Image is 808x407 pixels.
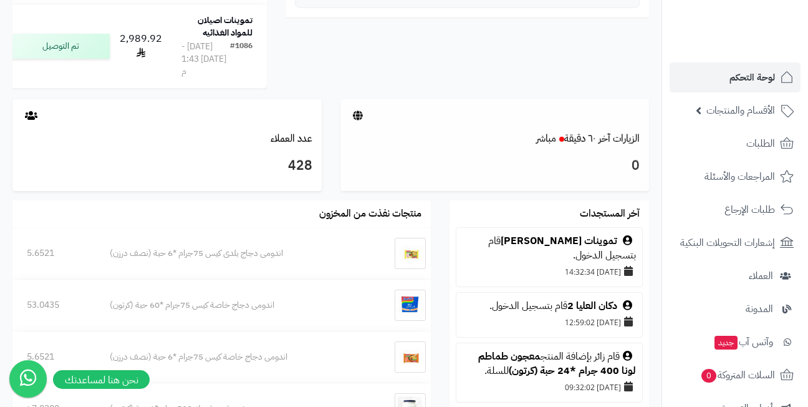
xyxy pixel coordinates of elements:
div: 5.6521 [27,351,81,363]
a: عدد العملاء [271,131,312,146]
span: السلات المتروكة [700,366,775,384]
a: تموينات [PERSON_NAME] [501,233,617,248]
img: logo-2.png [723,35,796,61]
div: اندومى دجاج خاصة كيس 75جرام *6 حبة (نصف درزن) [110,351,360,363]
img: اندومى دجاج خاصة كيس 75جرام *60 حبة (كرتون) [395,290,426,321]
span: المدونة [746,300,773,318]
span: إشعارات التحويلات البنكية [680,234,775,252]
img: اندومى دجاج خاصة كيس 75جرام *6 حبة (نصف درزن) [395,341,426,373]
a: طلبات الإرجاع [670,195,801,225]
a: إشعارات التحويلات البنكية [670,228,801,258]
div: [DATE] 12:59:02 [463,313,636,331]
h3: 428 [22,155,312,177]
a: وآتس آبجديد [670,327,801,357]
div: #1086 [230,41,252,78]
div: 53.0435 [27,299,81,311]
div: [DATE] - [DATE] 1:43 م [181,41,230,78]
a: الزيارات آخر ٦٠ دقيقةمباشر [536,131,640,146]
a: دكان العليا 2 [567,298,617,313]
img: اندومى دجاج بلدى كيس 75جرام *6 حبة (نصف درزن) [395,238,426,269]
span: لوحة التحكم [729,69,775,86]
div: [DATE] 09:32:02 [463,378,636,396]
a: السلات المتروكة0 [670,360,801,390]
a: الطلبات [670,129,801,159]
div: تم التوصيل [10,34,110,59]
a: معجون طماطم لونا 400 جرام *24 حبة (كرتون) [478,349,636,378]
td: 2,989.92 [115,4,167,88]
a: لوحة التحكم [670,62,801,92]
h3: آخر المستجدات [580,208,640,220]
span: العملاء [749,267,773,285]
div: اندومى دجاج بلدى كيس 75جرام *6 حبة (نصف درزن) [110,247,360,260]
h3: منتجات نفذت من المخزون [319,208,421,220]
div: قام بتسجيل الدخول. [463,299,636,313]
span: 0 [701,369,716,383]
span: جديد [714,336,738,350]
span: الطلبات [746,135,775,152]
span: طلبات الإرجاع [724,201,775,218]
div: قام بتسجيل الدخول. [463,234,636,263]
small: مباشر [536,131,556,146]
strong: تموينات اصيلان للمواد الغذائيه [198,14,252,39]
div: اندومى دجاج خاصة كيس 75جرام *60 حبة (كرتون) [110,299,360,311]
span: وآتس آب [713,333,773,351]
div: 5.6521 [27,247,81,260]
span: المراجعات والأسئلة [705,168,775,185]
span: الأقسام والمنتجات [706,102,775,119]
div: [DATE] 14:32:34 [463,263,636,280]
h3: 0 [350,155,640,177]
a: العملاء [670,261,801,291]
a: المدونة [670,294,801,324]
a: المراجعات والأسئلة [670,162,801,192]
div: قام زائر بإضافة المنتج للسلة. [463,350,636,378]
